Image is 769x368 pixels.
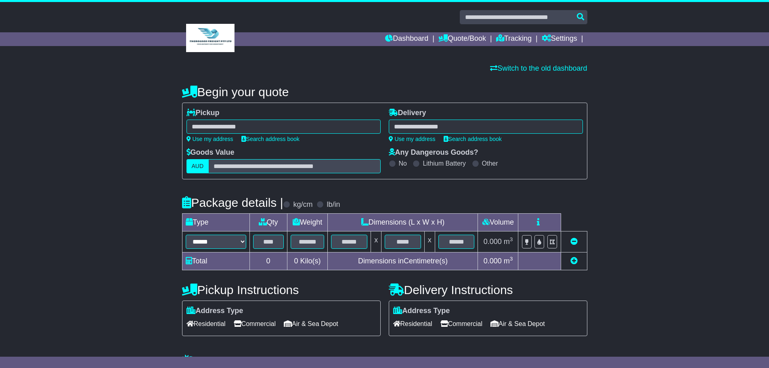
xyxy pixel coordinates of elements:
[389,148,478,157] label: Any Dangerous Goods?
[186,109,220,118] label: Pickup
[186,148,235,157] label: Goods Value
[504,238,513,246] span: m
[328,252,478,270] td: Dimensions in Centimetre(s)
[328,214,478,231] td: Dimensions (L x W x H)
[484,238,502,246] span: 0.000
[504,257,513,265] span: m
[389,109,426,118] label: Delivery
[440,318,482,330] span: Commercial
[438,32,486,46] a: Quote/Book
[182,252,249,270] td: Total
[186,159,209,173] label: AUD
[478,214,518,231] td: Volume
[287,214,328,231] td: Weight
[510,256,513,262] sup: 3
[484,257,502,265] span: 0.000
[570,257,578,265] a: Add new item
[482,160,498,167] label: Other
[399,160,407,167] label: No
[393,318,432,330] span: Residential
[393,307,450,315] label: Address Type
[424,231,435,252] td: x
[327,200,340,209] label: lb/in
[186,318,226,330] span: Residential
[293,200,312,209] label: kg/cm
[182,214,249,231] td: Type
[389,136,436,142] a: Use my address
[284,318,338,330] span: Air & Sea Depot
[182,85,587,99] h4: Begin your quote
[389,283,587,297] h4: Delivery Instructions
[496,32,532,46] a: Tracking
[182,354,587,368] h4: Warranty & Insurance
[249,214,287,231] td: Qty
[510,236,513,242] sup: 3
[385,32,428,46] a: Dashboard
[287,252,328,270] td: Kilo(s)
[542,32,577,46] a: Settings
[570,238,578,246] a: Remove this item
[423,160,466,167] label: Lithium Battery
[234,318,276,330] span: Commercial
[241,136,300,142] a: Search address book
[294,257,298,265] span: 0
[249,252,287,270] td: 0
[182,283,381,297] h4: Pickup Instructions
[490,64,587,72] a: Switch to the old dashboard
[371,231,381,252] td: x
[444,136,502,142] a: Search address book
[186,136,233,142] a: Use my address
[182,196,283,209] h4: Package details |
[186,307,243,315] label: Address Type
[490,318,545,330] span: Air & Sea Depot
